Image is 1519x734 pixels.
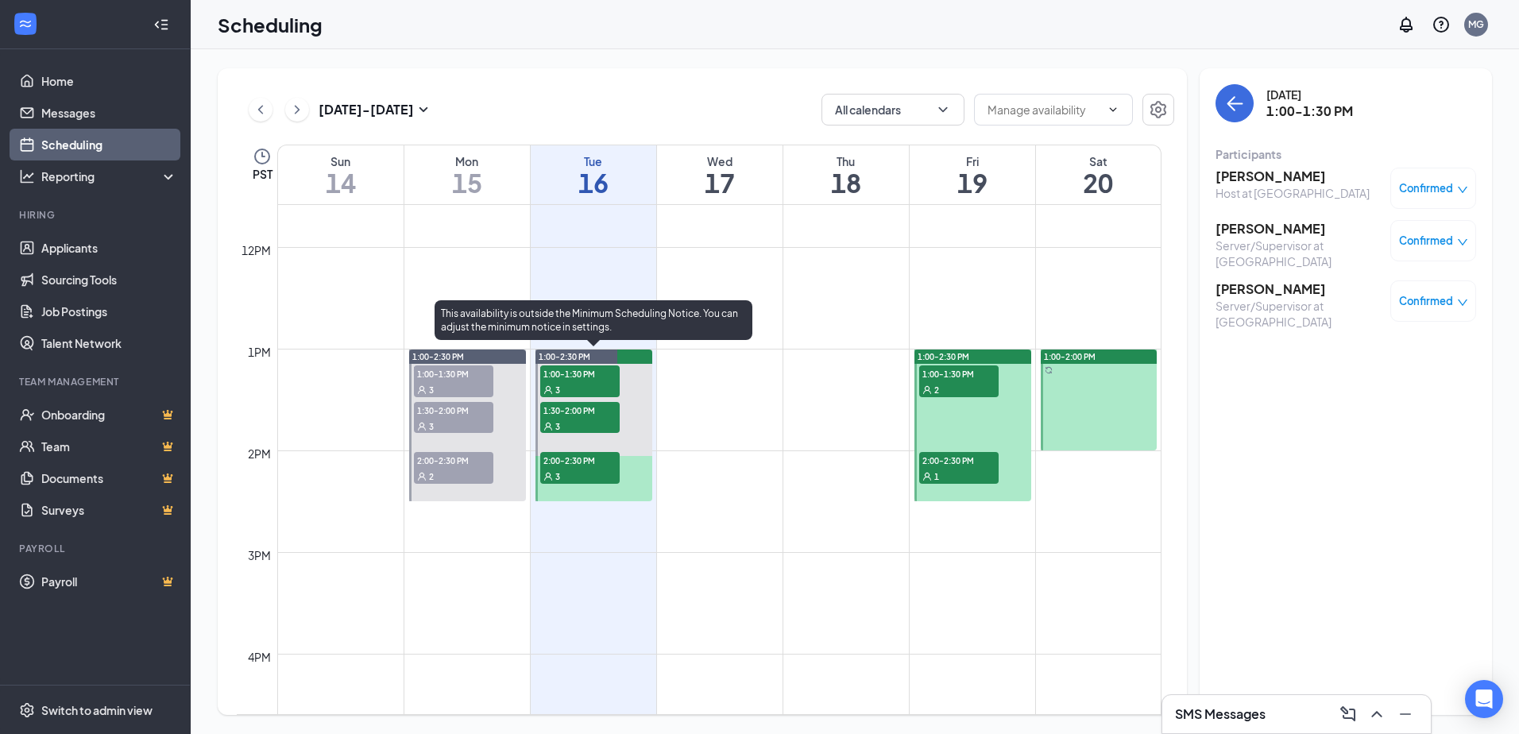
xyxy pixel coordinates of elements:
[278,145,404,204] a: September 14, 2025
[417,422,427,431] svg: User
[245,343,274,361] div: 1pm
[414,365,493,381] span: 1:00-1:30 PM
[657,169,783,196] h1: 17
[1036,153,1161,169] div: Sat
[153,17,169,33] svg: Collapse
[1216,146,1476,162] div: Participants
[412,351,464,362] span: 1:00-2:30 PM
[404,145,530,204] a: September 15, 2025
[1399,293,1453,309] span: Confirmed
[1142,94,1174,126] button: Settings
[429,471,434,482] span: 2
[1216,238,1382,269] div: Server/Supervisor at [GEOGRAPHIC_DATA]
[1335,701,1361,727] button: ComposeMessage
[1175,705,1266,723] h3: SMS Messages
[1107,103,1119,116] svg: ChevronDown
[17,16,33,32] svg: WorkstreamLogo
[1396,705,1415,724] svg: Minimize
[1216,84,1254,122] button: back-button
[1225,94,1244,113] svg: ArrowLeft
[41,264,177,296] a: Sourcing Tools
[278,153,404,169] div: Sun
[1216,280,1382,298] h3: [PERSON_NAME]
[41,129,177,160] a: Scheduling
[41,327,177,359] a: Talent Network
[1216,185,1370,201] div: Host at [GEOGRAPHIC_DATA]
[555,384,560,396] span: 3
[1149,100,1168,119] svg: Settings
[41,296,177,327] a: Job Postings
[988,101,1100,118] input: Manage availability
[253,166,272,182] span: PST
[19,168,35,184] svg: Analysis
[435,300,752,340] div: This availability is outside the Minimum Scheduling Notice. You can adjust the minimum notice in ...
[1465,680,1503,718] div: Open Intercom Messenger
[922,385,932,395] svg: User
[41,97,177,129] a: Messages
[934,471,939,482] span: 1
[1397,15,1416,34] svg: Notifications
[1036,169,1161,196] h1: 20
[414,452,493,468] span: 2:00-2:30 PM
[1216,220,1382,238] h3: [PERSON_NAME]
[1457,297,1468,308] span: down
[41,702,153,718] div: Switch to admin view
[41,168,178,184] div: Reporting
[1266,87,1353,102] div: [DATE]
[531,153,656,169] div: Tue
[41,399,177,431] a: OnboardingCrown
[245,445,274,462] div: 2pm
[429,421,434,432] span: 3
[1457,184,1468,195] span: down
[821,94,964,126] button: All calendarsChevronDown
[1216,168,1370,185] h3: [PERSON_NAME]
[1266,102,1353,120] h3: 1:00-1:30 PM
[278,169,404,196] h1: 14
[285,98,309,122] button: ChevronRight
[414,100,433,119] svg: SmallChevronDown
[543,385,553,395] svg: User
[1399,233,1453,249] span: Confirmed
[253,147,272,166] svg: Clock
[1393,701,1418,727] button: Minimize
[1364,701,1390,727] button: ChevronUp
[783,169,909,196] h1: 18
[19,542,174,555] div: Payroll
[1036,145,1161,204] a: September 20, 2025
[783,145,909,204] a: September 18, 2025
[1468,17,1484,31] div: MG
[531,145,656,204] a: September 16, 2025
[404,169,530,196] h1: 15
[319,101,414,118] h3: [DATE] - [DATE]
[245,547,274,564] div: 3pm
[934,384,939,396] span: 2
[19,375,174,388] div: Team Management
[41,494,177,526] a: SurveysCrown
[657,153,783,169] div: Wed
[1339,705,1358,724] svg: ComposeMessage
[19,208,174,222] div: Hiring
[1399,180,1453,196] span: Confirmed
[1045,366,1053,374] svg: Sync
[543,422,553,431] svg: User
[414,402,493,418] span: 1:30-2:00 PM
[1432,15,1451,34] svg: QuestionInfo
[417,385,427,395] svg: User
[238,241,274,259] div: 12pm
[1044,351,1096,362] span: 1:00-2:00 PM
[1457,237,1468,248] span: down
[540,365,620,381] span: 1:00-1:30 PM
[910,153,1035,169] div: Fri
[41,566,177,597] a: PayrollCrown
[41,431,177,462] a: TeamCrown
[657,145,783,204] a: September 17, 2025
[1367,705,1386,724] svg: ChevronUp
[253,100,269,119] svg: ChevronLeft
[289,100,305,119] svg: ChevronRight
[935,102,951,118] svg: ChevronDown
[783,153,909,169] div: Thu
[218,11,323,38] h1: Scheduling
[531,169,656,196] h1: 16
[1216,298,1382,330] div: Server/Supervisor at [GEOGRAPHIC_DATA]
